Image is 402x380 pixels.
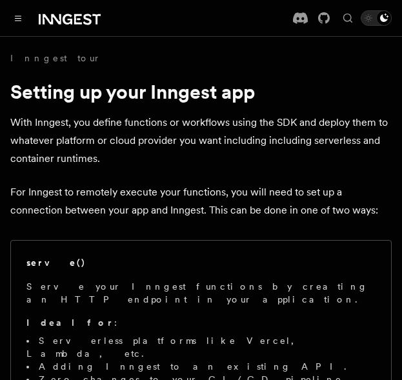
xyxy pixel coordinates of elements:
p: With Inngest, you define functions or workflows using the SDK and deploy them to whatever platfor... [10,114,392,168]
button: Find something... [340,10,356,26]
a: Inngest tour [10,52,101,65]
h1: Setting up your Inngest app [10,80,392,103]
p: Serve your Inngest functions by creating an HTTP endpoint in your application. [26,280,376,306]
li: Serverless platforms like Vercel, Lambda, etc. [26,334,376,360]
li: Adding Inngest to an existing API. [26,360,376,373]
p: : [26,316,376,329]
strong: Ideal for [26,317,114,328]
p: For Inngest to remotely execute your functions, you will need to set up a connection between your... [10,183,392,219]
h2: serve() [26,256,86,269]
button: Toggle dark mode [361,10,392,26]
button: Toggle navigation [10,10,26,26]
